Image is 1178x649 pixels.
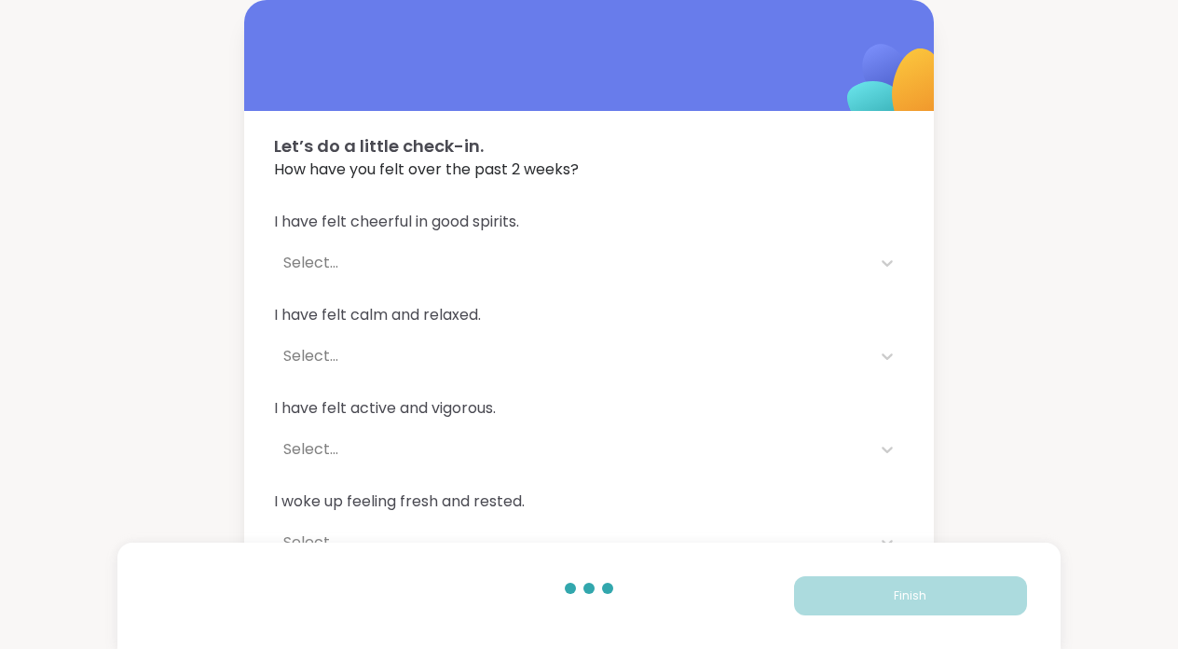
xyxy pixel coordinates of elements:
[894,587,926,604] span: Finish
[283,532,861,554] div: Select...
[794,576,1027,615] button: Finish
[274,397,904,420] span: I have felt active and vigorous.
[274,490,904,513] span: I woke up feeling fresh and rested.
[274,304,904,326] span: I have felt calm and relaxed.
[274,133,904,159] span: Let’s do a little check-in.
[283,438,861,461] div: Select...
[274,211,904,233] span: I have felt cheerful in good spirits.
[283,252,861,274] div: Select...
[283,345,861,367] div: Select...
[274,159,904,181] span: How have you felt over the past 2 weeks?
